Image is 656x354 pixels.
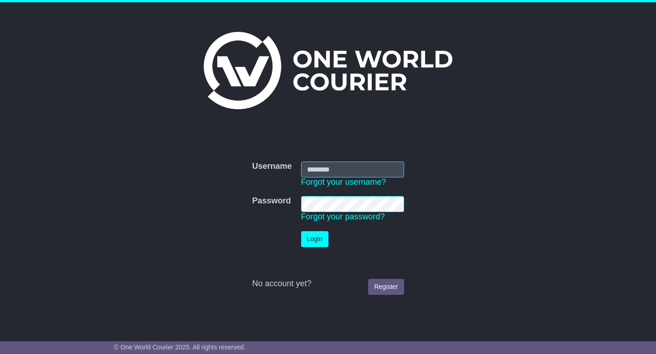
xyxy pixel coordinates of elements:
img: One World [204,32,452,109]
button: Login [301,231,328,247]
a: Forgot your password? [301,212,385,221]
span: © One World Courier 2025. All rights reserved. [114,344,246,351]
a: Register [368,279,404,295]
a: Forgot your username? [301,177,386,187]
label: Password [252,196,291,206]
label: Username [252,162,292,172]
div: No account yet? [252,279,404,289]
